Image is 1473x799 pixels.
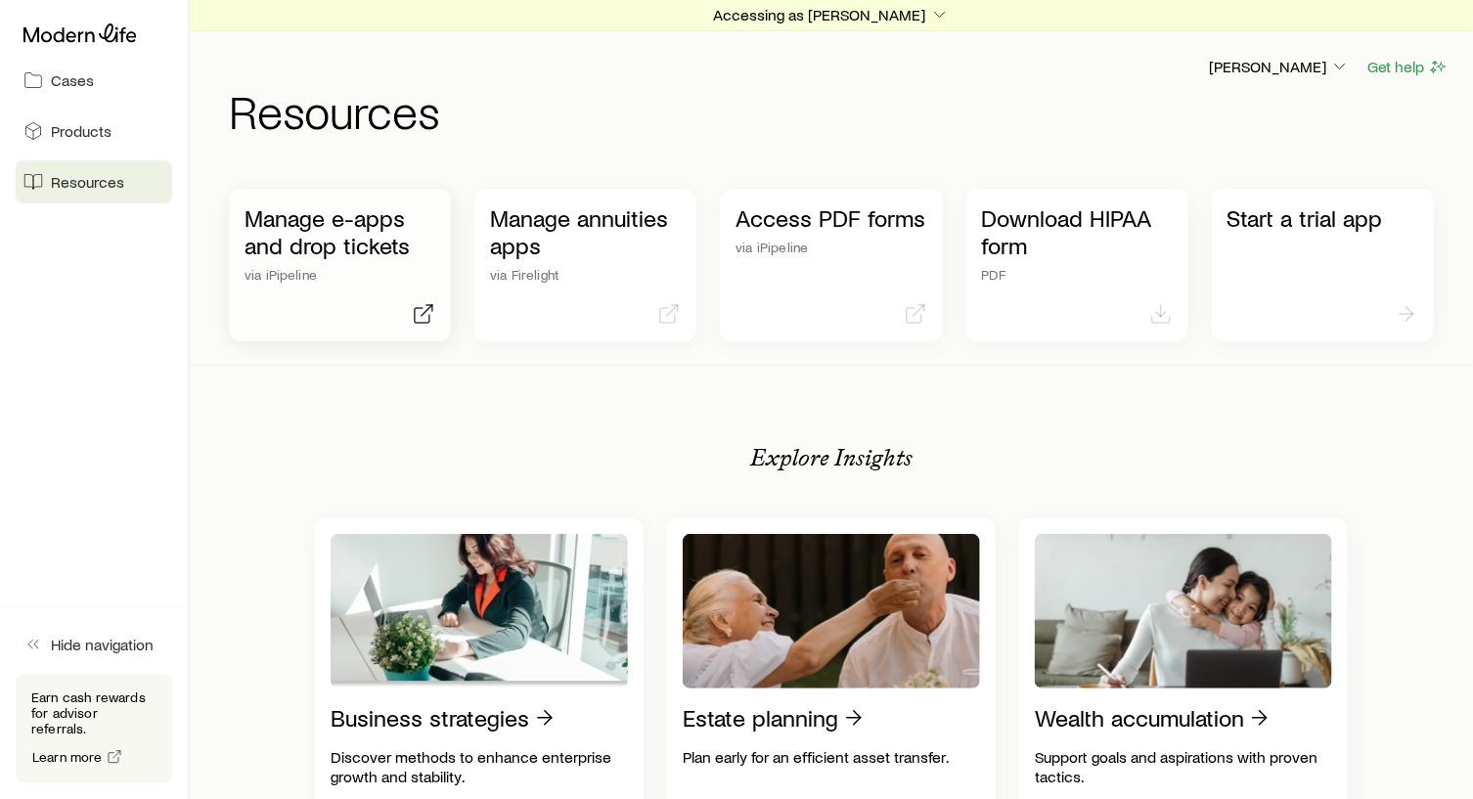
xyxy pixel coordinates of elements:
[229,87,1450,134] h1: Resources
[736,240,926,255] p: via iPipeline
[16,110,172,153] a: Products
[1209,57,1350,76] p: [PERSON_NAME]
[16,160,172,203] a: Resources
[1208,56,1351,79] button: [PERSON_NAME]
[51,635,154,654] span: Hide navigation
[16,59,172,102] a: Cases
[32,750,103,764] span: Learn more
[245,204,435,259] p: Manage e-apps and drop tickets
[683,534,980,688] img: Estate planning
[51,172,124,192] span: Resources
[490,204,681,259] p: Manage annuities apps
[245,267,435,283] p: via iPipeline
[490,267,681,283] p: via Firelight
[1035,747,1332,786] p: Support goals and aspirations with proven tactics.
[982,267,1173,283] p: PDF
[331,704,529,732] p: Business strategies
[1035,534,1332,688] img: Wealth accumulation
[683,747,980,767] p: Plan early for an efficient asset transfer.
[331,747,628,786] p: Discover methods to enhance enterprise growth and stability.
[31,689,156,736] p: Earn cash rewards for advisor referrals.
[683,704,838,732] p: Estate planning
[966,189,1188,341] a: Download HIPAA formPDF
[51,121,112,141] span: Products
[51,70,94,90] span: Cases
[16,623,172,666] button: Hide navigation
[1227,204,1418,232] p: Start a trial app
[982,204,1173,259] p: Download HIPAA form
[1366,56,1450,78] button: Get help
[736,204,926,232] p: Access PDF forms
[331,534,628,688] img: Business strategies
[714,5,950,24] p: Accessing as [PERSON_NAME]
[16,674,172,783] div: Earn cash rewards for advisor referrals.Learn more
[750,444,913,471] p: Explore Insights
[1035,704,1244,732] p: Wealth accumulation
